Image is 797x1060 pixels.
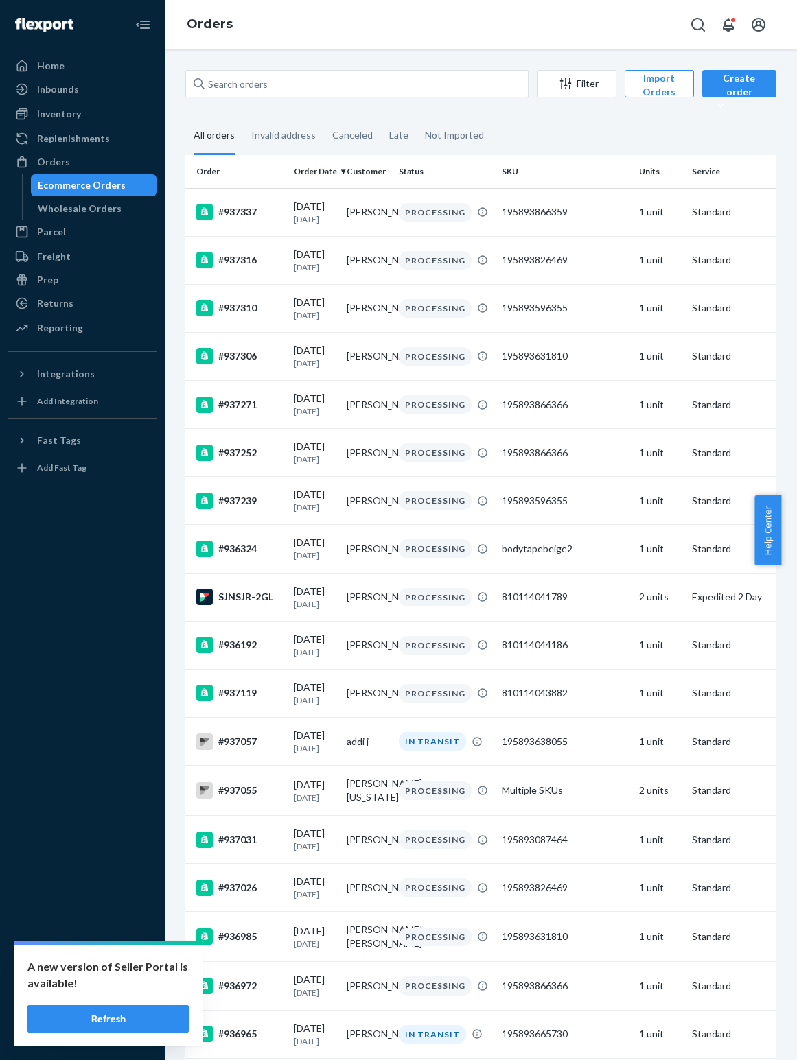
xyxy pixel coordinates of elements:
div: [DATE] [294,440,336,465]
td: 1 unit [634,477,686,525]
div: Ecommerce Orders [38,178,126,192]
div: [DATE] [294,778,336,803]
div: [DATE] [294,1022,336,1047]
a: Wholesale Orders [31,198,157,220]
td: 1 unit [634,381,686,429]
div: [DATE] [294,488,336,513]
div: bodytapebeige2 [502,542,628,556]
button: Refresh [27,1005,189,1033]
div: 195893596355 [502,494,628,508]
div: PROCESSING [399,539,472,558]
div: PROCESSING [399,636,472,655]
div: Add Integration [37,395,98,407]
div: Wholesale Orders [38,202,122,215]
button: Give Feedback [8,1022,157,1044]
button: Open Search Box [684,11,712,38]
td: [PERSON_NAME] [341,284,394,332]
div: PROCESSING [399,395,472,414]
p: Standard [692,686,784,700]
div: PROCESSING [399,203,472,222]
div: 195893826469 [502,881,628,895]
div: [DATE] [294,536,336,561]
button: Open account menu [745,11,772,38]
td: [PERSON_NAME] [PERSON_NAME] [341,912,394,962]
td: addi j [341,718,394,766]
p: [DATE] [294,646,336,658]
a: Orders [187,16,233,32]
div: PROCESSING [399,781,472,800]
td: [PERSON_NAME] [341,621,394,669]
td: 1 unit [634,284,686,332]
p: Standard [692,979,784,993]
div: [DATE] [294,392,336,417]
div: #936324 [196,541,283,557]
div: 810114044186 [502,638,628,652]
p: Standard [692,494,784,508]
a: Add Integration [8,390,157,412]
td: [PERSON_NAME] [341,429,394,477]
div: [DATE] [294,344,336,369]
div: Returns [37,296,73,310]
ol: breadcrumbs [176,5,244,45]
td: Multiple SKUs [496,766,634,816]
div: 195893866366 [502,398,628,412]
a: Freight [8,246,157,268]
div: #936965 [196,1026,283,1042]
p: Standard [692,784,784,797]
p: Expedited 2 Day [692,590,784,604]
div: [DATE] [294,924,336,950]
td: [PERSON_NAME][US_STATE] [341,766,394,816]
div: IN TRANSIT [399,1025,466,1044]
div: [DATE] [294,875,336,900]
div: IN TRANSIT [399,732,466,751]
td: [PERSON_NAME] [341,236,394,284]
button: Open notifications [715,11,742,38]
div: 195893638055 [502,735,628,749]
div: Late [389,117,408,153]
div: [DATE] [294,200,336,225]
div: Prep [37,273,58,287]
div: #936972 [196,978,283,994]
td: 1 unit [634,912,686,962]
td: [PERSON_NAME] [341,573,394,621]
p: [DATE] [294,938,336,950]
div: 810114041789 [502,590,628,604]
div: #937119 [196,685,283,701]
input: Search orders [185,70,529,97]
p: [DATE] [294,309,336,321]
div: Replenishments [37,132,110,145]
div: [DATE] [294,681,336,706]
p: Standard [692,205,784,219]
div: Fast Tags [37,434,81,447]
div: PROCESSING [399,251,472,270]
p: Standard [692,1027,784,1041]
button: Import Orders [625,70,694,97]
div: PROCESSING [399,976,472,995]
p: Standard [692,735,784,749]
div: 810114043882 [502,686,628,700]
p: [DATE] [294,840,336,852]
td: [PERSON_NAME] [341,188,394,236]
a: Orders [8,151,157,173]
div: [DATE] [294,973,336,998]
th: Units [634,155,686,188]
p: Standard [692,253,784,267]
div: PROCESSING [399,299,472,318]
div: Inbounds [37,82,79,96]
div: Customer [347,165,389,177]
td: [PERSON_NAME] [341,962,394,1010]
div: 195893596355 [502,301,628,315]
td: 1 unit [634,525,686,573]
td: 1 unit [634,1010,686,1058]
td: 1 unit [634,188,686,236]
p: Standard [692,638,784,652]
td: [PERSON_NAME] [341,332,394,380]
p: Standard [692,301,784,315]
th: Status [393,155,496,188]
div: #936985 [196,928,283,945]
div: Integrations [37,367,95,381]
p: [DATE] [294,502,336,513]
td: [PERSON_NAME] [341,669,394,717]
p: A new version of Seller Portal is available! [27,958,189,991]
button: Fast Tags [8,429,157,451]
